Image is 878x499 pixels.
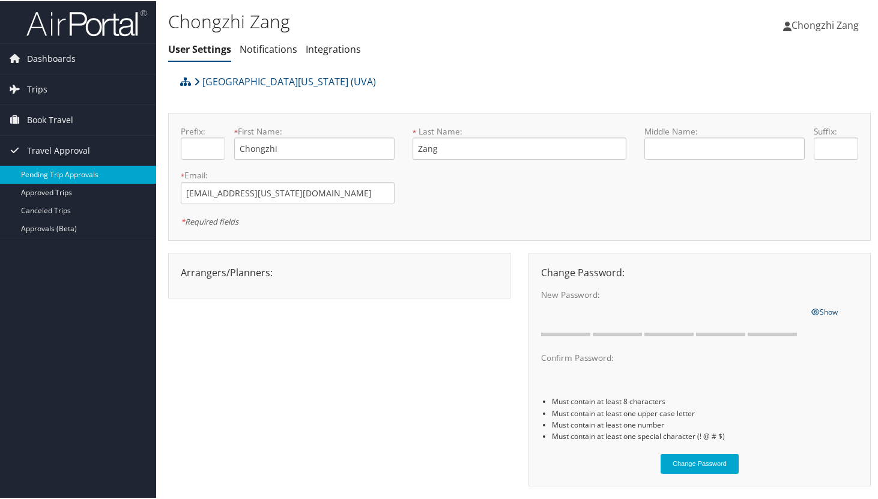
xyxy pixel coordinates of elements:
button: Change Password [661,453,739,473]
label: Confirm Password: [541,351,802,363]
em: Required fields [181,215,238,226]
span: Chongzhi Zang [792,17,859,31]
label: First Name: [234,124,395,136]
a: User Settings [168,41,231,55]
span: Show [811,306,838,316]
a: [GEOGRAPHIC_DATA][US_STATE] (UVA) [194,68,376,92]
label: Email: [181,168,395,180]
li: Must contain at least 8 characters [552,395,858,406]
label: Suffix: [814,124,858,136]
a: Chongzhi Zang [783,6,871,42]
div: Arrangers/Planners: [172,264,507,279]
a: Notifications [240,41,297,55]
img: airportal-logo.png [26,8,147,36]
span: Trips [27,73,47,103]
a: Integrations [306,41,361,55]
label: New Password: [541,288,802,300]
label: Last Name: [413,124,626,136]
li: Must contain at least one special character (! @ # $) [552,429,858,441]
h1: Chongzhi Zang [168,8,637,33]
label: Middle Name: [644,124,805,136]
li: Must contain at least one upper case letter [552,407,858,418]
span: Dashboards [27,43,76,73]
li: Must contain at least one number [552,418,858,429]
label: Prefix: [181,124,225,136]
div: Change Password: [532,264,867,279]
span: Travel Approval [27,135,90,165]
a: Show [811,303,838,316]
span: Book Travel [27,104,73,134]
